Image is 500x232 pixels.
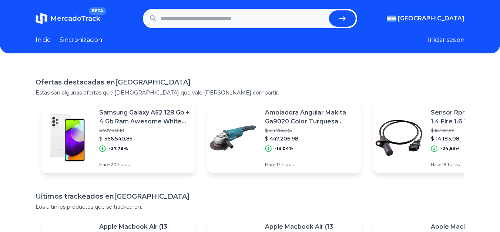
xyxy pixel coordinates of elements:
p: -24,53% [440,146,460,152]
p: Los ultimos productos que se trackearon. [36,203,464,211]
img: Argentina [387,16,396,21]
img: MercadoTrack [36,13,47,24]
p: $ 514.288,03 [265,127,355,133]
p: $ 507.518,10 [99,127,189,133]
h1: Ultimos trackeados en [GEOGRAPHIC_DATA] [36,191,464,202]
img: Featured image [207,112,259,164]
p: -13,04% [275,146,293,152]
span: MercadoTrack [50,14,100,23]
p: Estas son algunas ofertas que [DEMOGRAPHIC_DATA] que vale [PERSON_NAME] compartir. [36,89,464,96]
p: Samsung Galaxy A52 128 Gb + 4 Gb Ram Awesome White Liberado [99,108,189,126]
button: [GEOGRAPHIC_DATA] [387,14,464,23]
span: [GEOGRAPHIC_DATA] [398,14,464,23]
h1: Ofertas destacadas en [GEOGRAPHIC_DATA] [36,77,464,87]
p: -27,78% [109,146,128,152]
a: Sincronizacion [60,36,102,44]
a: MercadoTrackBETA [36,13,100,24]
p: Amoladora Angular Makita Ga9020 Color Turquesa 2200 w 220 v + Accesorio [265,108,355,126]
button: Iniciar sesion [428,36,464,44]
a: Featured imageSamsung Galaxy A52 128 Gb + 4 Gb Ram Awesome White Liberado$ 507.518,10$ 366.540,85... [41,102,195,173]
p: $ 366.540,85 [99,135,189,142]
a: Featured imageAmoladora Angular Makita Ga9020 Color Turquesa 2200 w 220 v + Accesorio$ 514.288,03... [207,102,361,173]
a: Inicio [36,36,51,44]
img: Featured image [373,112,425,164]
p: $ 447.206,98 [265,135,355,142]
span: BETA [89,7,106,15]
p: Hace 17 horas [265,162,355,168]
p: Hace 20 horas [99,162,189,168]
img: Featured image [41,112,93,164]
